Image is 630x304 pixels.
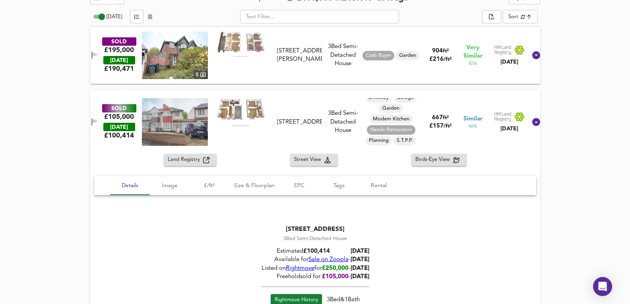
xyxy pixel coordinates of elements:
[261,225,369,234] div: [STREET_ADDRESS]
[90,27,540,84] div: SOLD£195,000 [DATE]£190,471property thumbnail 8 Floorplan[STREET_ADDRESS][PERSON_NAME]3Bed Semi-D...
[494,45,525,55] img: Land Registry
[370,114,413,124] div: Modern Kitchen
[322,265,348,271] span: £ 250,000
[284,181,314,191] span: EPC
[494,125,525,133] div: [DATE]
[415,155,453,165] span: Birds-Eye View
[469,123,477,130] span: 66 %
[379,104,403,113] div: Garden
[234,181,275,191] span: Size & Floorplan
[274,47,325,64] div: 11 Lloyd Road, B20 2ND
[394,136,416,145] div: S.T.P.P.
[303,248,330,254] span: £ 100,414
[396,52,419,59] span: Garden
[482,10,501,24] div: split button
[411,154,467,166] button: Birds-Eye View
[142,31,208,79] a: property thumbnail 8
[277,47,322,64] div: [STREET_ADDRESS][PERSON_NAME]
[350,265,369,271] span: [DATE]
[324,181,354,191] span: Tags
[366,136,392,145] div: Planning
[142,31,208,79] img: property thumbnail
[325,43,361,68] div: 3 Bed Semi-Detached House
[261,264,369,273] div: Listed on for -
[168,155,203,165] span: Land Registry
[531,117,541,127] svg: Show Details
[362,51,394,60] div: Cash Buyer
[350,257,369,263] span: [DATE]
[155,181,185,191] span: Image
[240,10,399,23] input: Text Filter...
[294,155,324,165] span: Street View
[503,10,537,23] div: Sort
[322,274,348,280] span: £ 105,000
[104,131,134,140] span: £ 100,414
[444,57,452,62] span: / ft²
[142,98,208,146] img: property thumbnail
[444,124,452,129] span: / ft²
[217,98,265,126] img: Floorplan
[443,115,449,120] span: ft²
[194,181,225,191] span: £/ft²
[379,105,403,112] span: Garden
[494,112,525,122] img: Land Registry
[102,37,136,46] div: SOLD
[370,116,413,123] span: Modern Kitchen
[308,257,348,263] a: Sale on Zoopla
[364,181,394,191] span: Rental
[103,123,135,131] div: [DATE]
[290,154,338,166] button: Street View
[261,235,369,242] div: 3 Bed Semi-Detached House
[362,52,394,59] span: Cash Buyer
[103,56,135,64] div: [DATE]
[104,112,134,121] div: £105,000
[367,126,415,134] span: Needs Renovation
[396,51,419,60] div: Garden
[102,104,136,112] div: SOLD
[367,125,415,135] div: Needs Renovation
[394,137,416,144] span: S.T.P.P.
[325,109,361,135] div: 3 Bed Semi-Detached House
[429,123,452,129] span: £ 157
[164,154,217,166] button: Land Registry
[104,64,134,73] span: £ 190,471
[217,31,265,57] img: Floorplan
[90,90,540,154] div: SOLD£105,000 [DATE]£100,414property thumbnailFloorplan[STREET_ADDRESS]3Bed Semi-Detached HouseCon...
[443,48,449,54] span: ft²
[463,115,483,123] span: Similar
[366,137,392,144] span: Planning
[432,115,443,121] span: 667
[107,14,122,19] span: [DATE]
[463,44,483,60] span: Very Similar
[261,273,369,281] div: Freehold sold for -
[429,56,452,62] span: £ 216
[350,248,369,254] b: [DATE]
[508,13,518,21] div: Sort
[277,118,322,126] div: [STREET_ADDRESS]
[261,256,369,264] div: Available for -
[261,247,369,256] div: Estimated
[494,58,525,66] div: [DATE]
[115,181,145,191] span: Details
[432,48,443,54] span: 904
[469,60,477,67] span: 82 %
[350,274,369,280] span: [DATE]
[285,265,314,271] a: Rightmove
[531,50,541,60] svg: Show Details
[194,70,208,79] div: 8
[593,277,612,296] div: Open Intercom Messenger
[104,46,134,54] div: £195,000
